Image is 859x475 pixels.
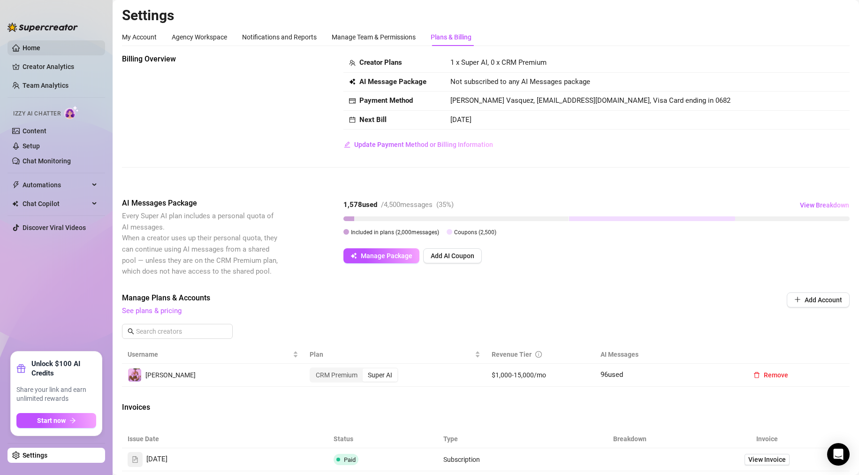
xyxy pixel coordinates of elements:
span: Revenue Tier [492,351,532,358]
button: Manage Package [343,248,419,263]
th: Username [122,345,304,364]
th: Breakdown [575,430,685,448]
span: Paid [344,456,356,463]
span: Remove [764,371,788,379]
a: See plans & pricing [122,306,182,315]
span: [DATE] [450,115,471,124]
span: Invoices [122,402,280,413]
span: Manage Package [361,252,412,260]
span: Coupons ( 2,500 ) [454,229,496,236]
span: Start now [37,417,66,424]
strong: 1,578 used [343,200,377,209]
div: CRM Premium [311,368,363,382]
button: Add Account [787,292,850,307]
a: Content [23,127,46,135]
button: Start nowarrow-right [16,413,96,428]
span: Included in plans ( 2,000 messages) [351,229,439,236]
div: Plans & Billing [431,32,471,42]
div: Notifications and Reports [242,32,317,42]
span: file-text [132,456,138,463]
a: Settings [23,452,47,459]
span: Chat Copilot [23,196,89,211]
div: My Account [122,32,157,42]
div: Open Intercom Messenger [827,443,850,466]
span: Automations [23,177,89,192]
a: Home [23,44,40,52]
div: Super AI [363,368,397,382]
span: Every Super AI plan includes a personal quota of AI messages. When a creator uses up their person... [122,212,278,276]
span: edit [344,141,350,148]
a: Creator Analytics [23,59,98,74]
button: Update Payment Method or Billing Information [343,137,494,152]
img: logo-BBDzfeDw.svg [8,23,78,32]
span: arrow-right [69,417,76,424]
button: View Breakdown [799,198,850,213]
span: Manage Plans & Accounts [122,292,723,304]
td: $1,000-15,000/mo [486,364,595,387]
span: team [349,60,356,66]
span: Subscription [443,456,480,463]
span: 96 used [601,370,623,379]
span: calendar [349,116,356,123]
span: info-circle [535,351,542,358]
span: Update Payment Method or Billing Information [354,141,493,148]
div: Manage Team & Permissions [332,32,416,42]
span: search [128,328,134,335]
img: Chat Copilot [12,200,18,207]
span: plus [794,296,801,303]
span: Username [128,349,291,360]
input: Search creators [136,326,220,337]
div: Agency Workspace [172,32,227,42]
span: gift [16,364,26,373]
span: Add AI Coupon [431,252,474,260]
span: Izzy AI Chatter [13,109,61,118]
th: Issue Date [122,430,328,448]
h2: Settings [122,7,850,24]
img: AI Chatter [64,106,79,119]
span: ( 35 %) [436,200,454,209]
button: Remove [746,368,796,383]
span: Not subscribed to any AI Messages package [450,77,590,88]
span: [PERSON_NAME] [145,371,196,379]
strong: Unlock $100 AI Credits [31,359,96,378]
span: [DATE] [146,454,167,465]
a: Setup [23,142,40,150]
div: segmented control [310,368,398,383]
a: Chat Monitoring [23,157,71,165]
span: Plan [310,349,473,360]
span: delete [753,372,760,378]
span: [PERSON_NAME] Vasquez, [EMAIL_ADDRESS][DOMAIN_NAME], Visa Card ending in 0682 [450,96,730,105]
span: / 4,500 messages [381,200,433,209]
th: Invoice [685,430,850,448]
th: Plan [304,345,486,364]
span: View Breakdown [800,201,849,209]
span: Add Account [805,296,842,304]
strong: Payment Method [359,96,413,105]
button: Add AI Coupon [423,248,482,263]
span: 1 x Super AI, 0 x CRM Premium [450,58,547,67]
span: Share your link and earn unlimited rewards [16,385,96,404]
strong: Next Bill [359,115,387,124]
span: credit-card [349,98,356,104]
th: Status [328,430,438,448]
strong: AI Message Package [359,77,426,86]
span: View Invoice [748,454,786,465]
span: AI Messages Package [122,198,280,209]
a: View Invoice [745,454,790,465]
strong: Creator Plans [359,58,402,67]
th: AI Messages [595,345,740,364]
span: thunderbolt [12,181,20,189]
th: Type [438,430,575,448]
img: lola [128,368,141,382]
span: Billing Overview [122,54,280,65]
a: Team Analytics [23,82,68,89]
a: Discover Viral Videos [23,224,86,231]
